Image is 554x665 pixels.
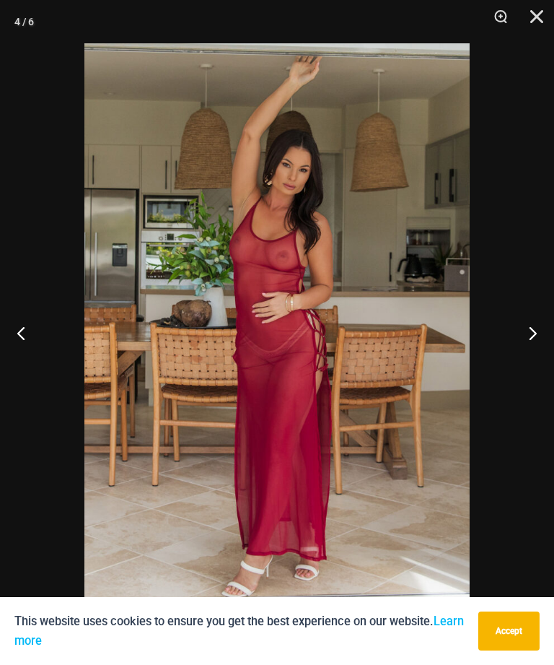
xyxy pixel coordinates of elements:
div: 4 / 6 [14,11,34,32]
button: Accept [478,612,540,651]
p: This website uses cookies to ensure you get the best experience on our website. [14,612,467,651]
a: Learn more [14,614,464,648]
img: Pursuit Ruby Red 5840 Dress 01 [84,43,470,622]
button: Next [500,297,554,369]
